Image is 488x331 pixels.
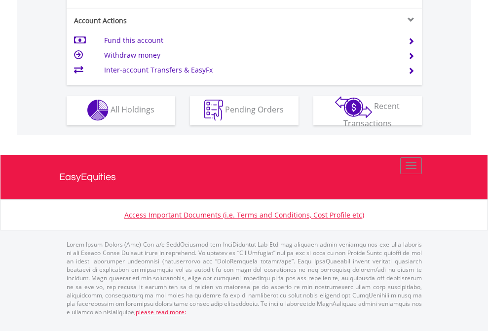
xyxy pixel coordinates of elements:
[335,96,372,118] img: transactions-zar-wht.png
[104,63,396,77] td: Inter-account Transfers & EasyFx
[104,48,396,63] td: Withdraw money
[136,308,186,316] a: please read more:
[204,100,223,121] img: pending_instructions-wht.png
[313,96,422,125] button: Recent Transactions
[67,96,175,125] button: All Holdings
[111,104,154,115] span: All Holdings
[124,210,364,220] a: Access Important Documents (i.e. Terms and Conditions, Cost Profile etc)
[67,240,422,316] p: Lorem Ipsum Dolors (Ame) Con a/e SeddOeiusmod tem InciDiduntut Lab Etd mag aliquaen admin veniamq...
[87,100,109,121] img: holdings-wht.png
[225,104,284,115] span: Pending Orders
[67,16,244,26] div: Account Actions
[190,96,299,125] button: Pending Orders
[343,101,400,129] span: Recent Transactions
[59,155,429,199] a: EasyEquities
[104,33,396,48] td: Fund this account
